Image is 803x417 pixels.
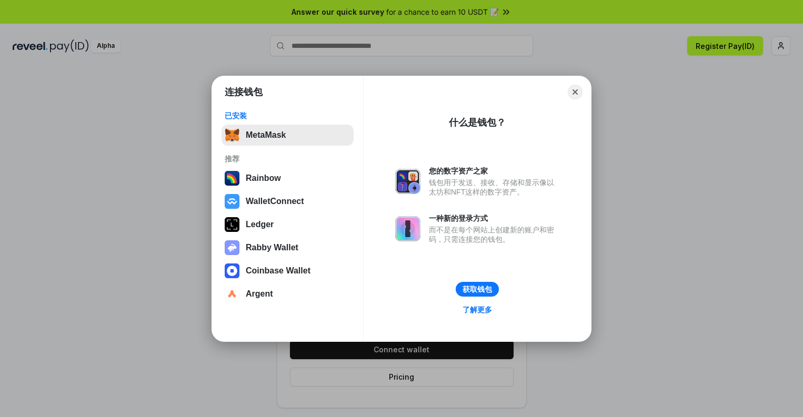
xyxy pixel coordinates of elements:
div: 了解更多 [463,305,492,314]
button: Rabby Wallet [222,237,354,258]
div: MetaMask [246,130,286,140]
div: 钱包用于发送、接收、存储和显示像以太坊和NFT这样的数字资产。 [429,178,559,197]
img: svg+xml,%3Csvg%20width%3D%2228%22%20height%3D%2228%22%20viewBox%3D%220%200%2028%2028%22%20fill%3D... [225,194,239,209]
button: Argent [222,283,354,304]
img: svg+xml,%3Csvg%20xmlns%3D%22http%3A%2F%2Fwww.w3.org%2F2000%2Fsvg%22%20fill%3D%22none%22%20viewBox... [225,240,239,255]
button: Rainbow [222,168,354,189]
div: WalletConnect [246,197,304,206]
button: Close [568,85,583,99]
button: 获取钱包 [456,282,499,297]
img: svg+xml,%3Csvg%20xmlns%3D%22http%3A%2F%2Fwww.w3.org%2F2000%2Fsvg%22%20width%3D%2228%22%20height%3... [225,217,239,232]
img: svg+xml,%3Csvg%20fill%3D%22none%22%20height%3D%2233%22%20viewBox%3D%220%200%2035%2033%22%20width%... [225,128,239,143]
button: WalletConnect [222,191,354,212]
img: svg+xml,%3Csvg%20width%3D%22120%22%20height%3D%22120%22%20viewBox%3D%220%200%20120%20120%22%20fil... [225,171,239,186]
div: Rainbow [246,174,281,183]
div: Coinbase Wallet [246,266,310,276]
img: svg+xml,%3Csvg%20xmlns%3D%22http%3A%2F%2Fwww.w3.org%2F2000%2Fsvg%22%20fill%3D%22none%22%20viewBox... [395,169,420,194]
a: 了解更多 [456,303,498,317]
button: Coinbase Wallet [222,260,354,281]
button: Ledger [222,214,354,235]
div: 什么是钱包？ [449,116,506,129]
img: svg+xml,%3Csvg%20width%3D%2228%22%20height%3D%2228%22%20viewBox%3D%220%200%2028%2028%22%20fill%3D... [225,287,239,301]
div: Argent [246,289,273,299]
div: 您的数字资产之家 [429,166,559,176]
div: 推荐 [225,154,350,164]
div: 获取钱包 [463,284,492,294]
div: 已安装 [225,111,350,120]
h1: 连接钱包 [225,86,263,98]
button: MetaMask [222,125,354,146]
img: svg+xml,%3Csvg%20width%3D%2228%22%20height%3D%2228%22%20viewBox%3D%220%200%2028%2028%22%20fill%3D... [225,263,239,278]
div: Rabby Wallet [246,243,298,252]
div: Ledger [246,220,274,229]
div: 而不是在每个网站上创建新的账户和密码，只需连接您的钱包。 [429,225,559,244]
div: 一种新的登录方式 [429,213,559,223]
img: svg+xml,%3Csvg%20xmlns%3D%22http%3A%2F%2Fwww.w3.org%2F2000%2Fsvg%22%20fill%3D%22none%22%20viewBox... [395,216,420,241]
